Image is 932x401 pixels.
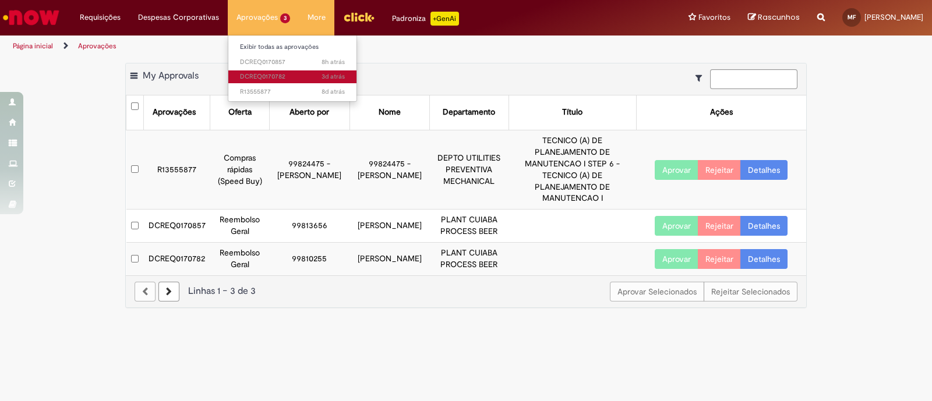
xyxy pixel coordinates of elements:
[343,8,375,26] img: click_logo_yellow_360x200.png
[322,58,345,66] span: 8h atrás
[153,107,196,118] div: Aprovações
[710,107,733,118] div: Ações
[236,12,278,23] span: Aprovações
[655,249,698,269] button: Aprovar
[429,210,509,243] td: PLANT CUIABA PROCESS BEER
[135,285,797,298] div: Linhas 1 − 3 de 3
[429,130,509,210] td: DEPTO UTILITIES PREVENTIVA MECHANICAL
[322,87,345,96] span: 8d atrás
[698,160,741,180] button: Rejeitar
[698,216,741,236] button: Rejeitar
[240,87,345,97] span: R13555877
[228,41,356,54] a: Exibir todas as aprovações
[228,86,356,98] a: Aberto R13555877 :
[144,95,210,130] th: Aprovações
[655,160,698,180] button: Aprovar
[240,72,345,81] span: DCREQ0170782
[1,6,61,29] img: ServiceNow
[210,210,270,243] td: Reembolso Geral
[379,107,401,118] div: Nome
[228,56,356,69] a: Aberto DCREQ0170857 :
[562,107,582,118] div: Título
[655,216,698,236] button: Aprovar
[698,249,741,269] button: Rejeitar
[138,12,219,23] span: Despesas Corporativas
[848,13,856,21] span: MF
[210,243,270,275] td: Reembolso Geral
[143,70,199,81] span: My Approvals
[349,130,429,210] td: 99824475 - [PERSON_NAME]
[290,107,329,118] div: Aberto por
[509,130,636,210] td: TECNICO (A) DE PLANEJAMENTO DE MANUTENCAO I STEP 6 - TECNICO (A) DE PLANEJAMENTO DE MANUTENCAO I
[430,12,459,26] p: +GenAi
[429,243,509,275] td: PLANT CUIABA PROCESS BEER
[144,243,210,275] td: DCREQ0170782
[392,12,459,26] div: Padroniza
[80,12,121,23] span: Requisições
[144,210,210,243] td: DCREQ0170857
[740,249,788,269] a: Detalhes
[322,72,345,81] span: 3d atrás
[78,41,116,51] a: Aprovações
[228,70,356,83] a: Aberto DCREQ0170782 :
[270,130,349,210] td: 99824475 - [PERSON_NAME]
[228,107,252,118] div: Oferta
[443,107,495,118] div: Departamento
[322,87,345,96] time: 22/09/2025 14:25:07
[740,160,788,180] a: Detalhes
[349,243,429,275] td: [PERSON_NAME]
[748,12,800,23] a: Rascunhos
[698,12,730,23] span: Favoritos
[696,74,708,82] i: Mostrar filtros para: Suas Solicitações
[308,12,326,23] span: More
[228,35,357,102] ul: Aprovações
[349,210,429,243] td: [PERSON_NAME]
[740,216,788,236] a: Detalhes
[13,41,53,51] a: Página inicial
[864,12,923,22] span: [PERSON_NAME]
[210,130,270,210] td: Compras rápidas (Speed Buy)
[270,243,349,275] td: 99810255
[9,36,613,57] ul: Trilhas de página
[280,13,290,23] span: 3
[322,58,345,66] time: 29/09/2025 08:47:47
[144,130,210,210] td: R13555877
[322,72,345,81] time: 27/09/2025 02:54:03
[270,210,349,243] td: 99813656
[758,12,800,23] span: Rascunhos
[240,58,345,67] span: DCREQ0170857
